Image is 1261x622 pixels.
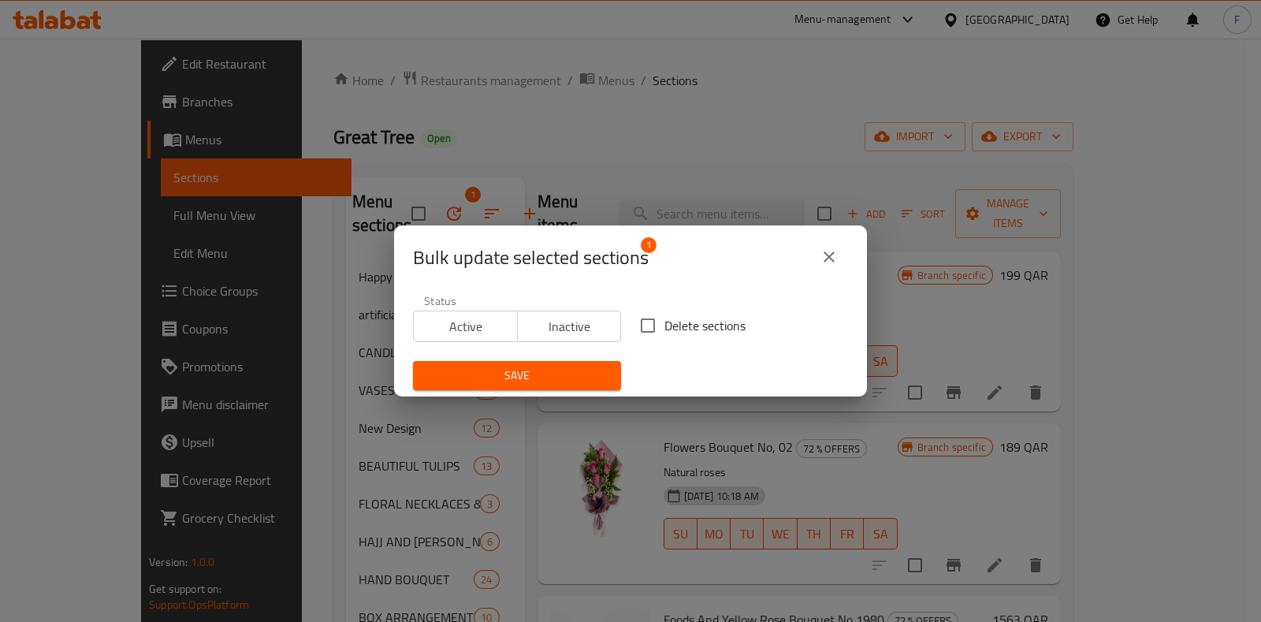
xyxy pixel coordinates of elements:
button: Inactive [517,311,622,342]
button: Active [413,311,518,342]
span: Save [426,366,608,385]
span: Selected section count [413,245,649,270]
button: close [810,238,848,276]
button: Save [413,361,621,390]
span: 1 [641,237,657,253]
span: Active [420,315,511,338]
span: Inactive [524,315,616,338]
span: Delete sections [664,316,746,335]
